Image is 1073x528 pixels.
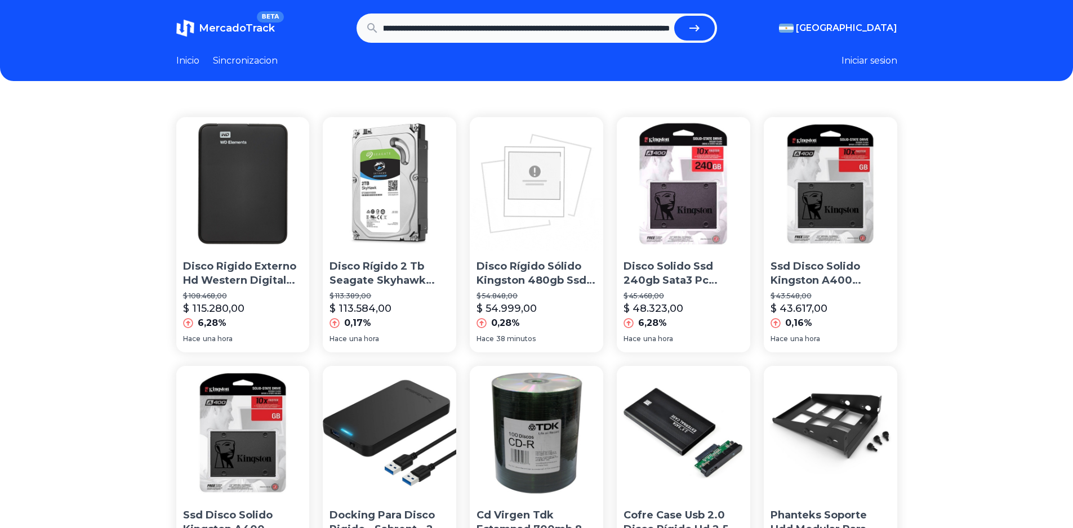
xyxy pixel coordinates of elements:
span: una hora [643,334,673,343]
p: $ 54.999,00 [477,301,537,316]
a: MercadoTrackBETA [176,19,275,37]
span: una hora [349,334,379,343]
img: Argentina [779,24,794,33]
p: Disco Rígido Sólido Kingston 480gb Ssd Now A400 Sata3 2.5 [477,259,596,288]
p: 6,28% [638,316,667,330]
span: Hace [771,334,788,343]
span: una hora [203,334,233,343]
p: Disco Rígido 2 Tb Seagate Skyhawk Simil Purple Wd Dvr Cct [330,259,449,288]
p: $ 113.584,00 [330,301,391,316]
img: Disco Solido Ssd 240gb Sata3 Pc Notebook Mac [617,117,750,250]
a: Disco Solido Ssd 240gb Sata3 Pc Notebook MacDisco Solido Ssd 240gb Sata3 Pc Notebook Mac$ 45.468,... [617,117,750,352]
p: 0,17% [344,316,371,330]
a: Disco Rígido Sólido Kingston 480gb Ssd Now A400 Sata3 2.5Disco Rígido Sólido Kingston 480gb Ssd N... [470,117,603,352]
img: Phanteks Soporte Hdd Modular Para Disco 3.5 - 2.5 Metálico [764,366,897,499]
span: [GEOGRAPHIC_DATA] [796,21,897,35]
img: Ssd Disco Solido Kingston A400 240gb Pc Gamer Sata 3 [176,366,310,499]
img: Disco Rígido 2 Tb Seagate Skyhawk Simil Purple Wd Dvr Cct [323,117,456,250]
img: MercadoTrack [176,19,194,37]
img: Disco Rigido Externo Hd Western Digital 1tb Usb 3.0 Win/mac [176,117,310,250]
span: Hace [183,334,201,343]
button: Iniciar sesion [842,54,897,68]
p: 6,28% [198,316,226,330]
p: 0,16% [785,316,812,330]
a: Inicio [176,54,199,68]
p: Ssd Disco Solido Kingston A400 240gb Sata 3 Simil Uv400 [771,259,891,288]
p: $ 54.848,00 [477,292,596,301]
a: Ssd Disco Solido Kingston A400 240gb Sata 3 Simil Uv400Ssd Disco Solido Kingston A400 240gb Sata ... [764,117,897,352]
span: MercadoTrack [199,22,275,34]
p: $ 43.617,00 [771,301,827,316]
p: $ 108.468,00 [183,292,303,301]
img: Ssd Disco Solido Kingston A400 240gb Sata 3 Simil Uv400 [764,117,897,250]
button: [GEOGRAPHIC_DATA] [779,21,897,35]
p: $ 45.468,00 [624,292,743,301]
a: Disco Rígido 2 Tb Seagate Skyhawk Simil Purple Wd Dvr CctDisco Rígido 2 Tb Seagate Skyhawk Simil ... [323,117,456,352]
span: 38 minutos [496,334,536,343]
p: 0,28% [491,316,520,330]
p: $ 115.280,00 [183,301,244,316]
p: $ 48.323,00 [624,301,683,316]
img: Cofre Case Usb 2.0 Disco Rígido Hd 2.5 Sata De Notebook [617,366,750,499]
a: Disco Rigido Externo Hd Western Digital 1tb Usb 3.0 Win/macDisco Rigido Externo Hd Western Digita... [176,117,310,352]
p: $ 43.548,00 [771,292,891,301]
span: Hace [624,334,641,343]
p: Disco Rigido Externo Hd Western Digital 1tb Usb 3.0 Win/mac [183,259,303,288]
img: Cd Virgen Tdk Estampad,700mb 80 Minutos Bulk X100,avellaneda [470,366,603,499]
p: Disco Solido Ssd 240gb Sata3 Pc Notebook Mac [624,259,743,288]
a: Sincronizacion [213,54,278,68]
img: Disco Rígido Sólido Kingston 480gb Ssd Now A400 Sata3 2.5 [470,117,603,250]
span: BETA [257,11,283,23]
img: Docking Para Disco Rigido - Sabrent - 2.5 - Usb 3.0 Hdd/ssd [323,366,456,499]
span: Hace [477,334,494,343]
span: Hace [330,334,347,343]
span: una hora [790,334,820,343]
p: $ 113.389,00 [330,292,449,301]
